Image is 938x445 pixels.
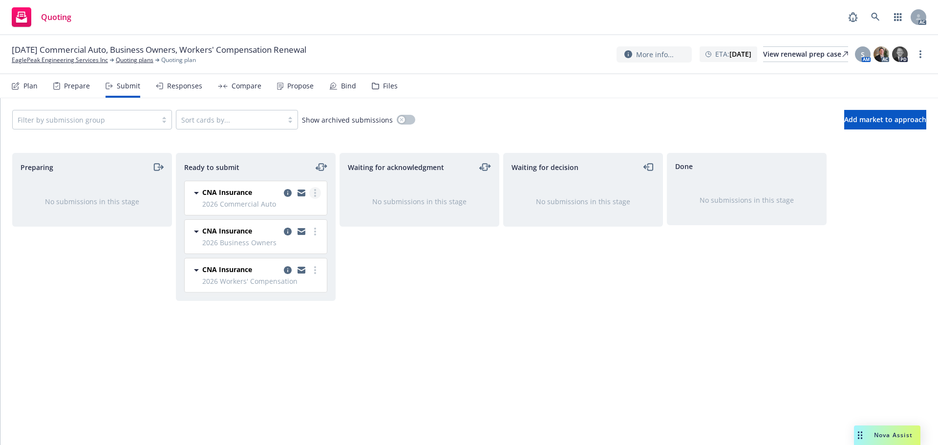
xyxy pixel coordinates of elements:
span: 2026 Business Owners [202,237,321,248]
a: more [915,48,926,60]
div: Files [383,82,398,90]
a: Quoting [8,3,75,31]
img: photo [892,46,908,62]
div: View renewal prep case [763,47,848,62]
a: more [309,264,321,276]
span: Waiting for acknowledgment [348,162,444,172]
span: Waiting for decision [512,162,578,172]
a: moveLeftRight [479,161,491,173]
a: more [309,187,321,199]
div: Submit [117,82,140,90]
div: No submissions in this stage [683,195,810,205]
div: Responses [167,82,202,90]
a: moveRight [152,161,164,173]
a: more [309,226,321,237]
span: Quoting [41,13,71,21]
div: Compare [232,82,261,90]
span: Done [675,161,693,171]
div: No submissions in this stage [356,196,483,207]
div: No submissions in this stage [28,196,156,207]
div: No submissions in this stage [519,196,647,207]
a: View renewal prep case [763,46,848,62]
button: Add market to approach [844,110,926,129]
span: Ready to submit [184,162,239,172]
div: Propose [287,82,314,90]
span: 2026 Commercial Auto [202,199,321,209]
span: CNA Insurance [202,187,252,197]
div: Bind [341,82,356,90]
a: moveLeft [643,161,655,173]
span: [DATE] Commercial Auto, Business Owners, Workers' Compensation Renewal [12,44,306,56]
span: Nova Assist [874,431,913,439]
img: photo [874,46,889,62]
button: More info... [617,46,692,63]
span: CNA Insurance [202,264,252,275]
a: EaglePeak Engineering Services Inc [12,56,108,64]
a: copy logging email [296,187,307,199]
a: Switch app [888,7,908,27]
span: Show archived submissions [302,115,393,125]
a: Report a Bug [843,7,863,27]
div: Drag to move [854,425,866,445]
a: copy logging email [282,226,294,237]
a: Search [866,7,885,27]
span: 2026 Workers' Compensation [202,276,321,286]
a: copy logging email [282,187,294,199]
span: ETA : [715,49,751,59]
a: moveLeftRight [316,161,327,173]
span: S [861,49,865,60]
a: copy logging email [282,264,294,276]
span: CNA Insurance [202,226,252,236]
a: Quoting plans [116,56,153,64]
span: Add market to approach [844,115,926,124]
span: Preparing [21,162,53,172]
span: More info... [636,49,674,60]
span: Quoting plan [161,56,196,64]
a: copy logging email [296,226,307,237]
strong: [DATE] [729,49,751,59]
div: Prepare [64,82,90,90]
div: Plan [23,82,38,90]
a: copy logging email [296,264,307,276]
button: Nova Assist [854,425,920,445]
